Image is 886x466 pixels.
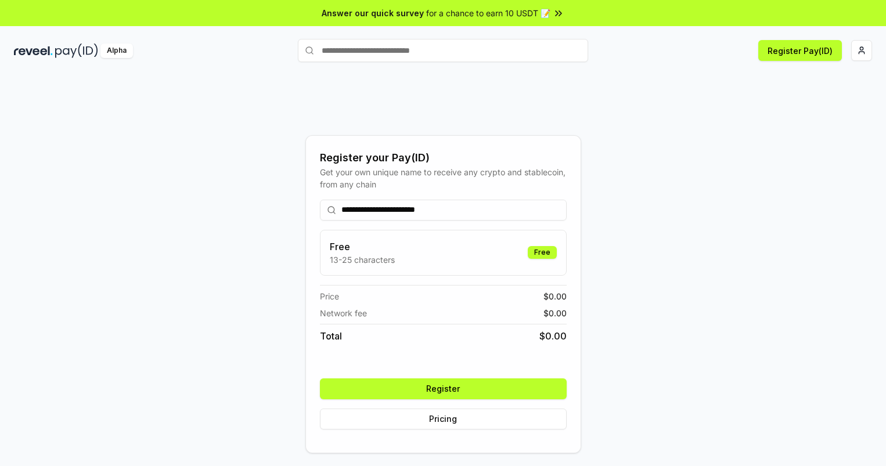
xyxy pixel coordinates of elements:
[55,44,98,58] img: pay_id
[543,290,567,302] span: $ 0.00
[539,329,567,343] span: $ 0.00
[320,150,567,166] div: Register your Pay(ID)
[320,166,567,190] div: Get your own unique name to receive any crypto and stablecoin, from any chain
[543,307,567,319] span: $ 0.00
[322,7,424,19] span: Answer our quick survey
[100,44,133,58] div: Alpha
[320,307,367,319] span: Network fee
[320,378,567,399] button: Register
[320,290,339,302] span: Price
[14,44,53,58] img: reveel_dark
[320,409,567,429] button: Pricing
[330,254,395,266] p: 13-25 characters
[528,246,557,259] div: Free
[758,40,842,61] button: Register Pay(ID)
[320,329,342,343] span: Total
[330,240,395,254] h3: Free
[426,7,550,19] span: for a chance to earn 10 USDT 📝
